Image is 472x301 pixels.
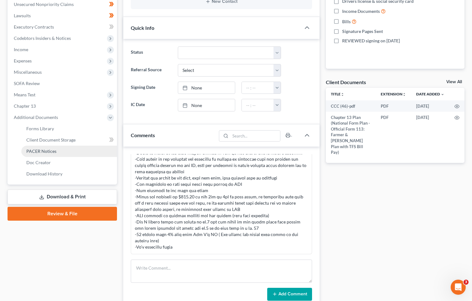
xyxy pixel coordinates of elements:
[14,58,32,63] span: Expenses
[326,100,376,112] td: CCC (46)-pdf
[376,112,411,158] td: PDF
[21,123,117,134] a: Forms Library
[326,112,376,158] td: Chapter 13 Plan (National Form Plan - Official Form 113: Farmer & [PERSON_NAME] Plan with TFS Bil...
[14,47,28,52] span: Income
[267,288,312,301] button: Add Comment
[26,148,56,154] span: PACER Notices
[21,168,117,180] a: Download History
[14,69,42,75] span: Miscellaneous
[26,171,62,176] span: Download History
[411,100,449,112] td: [DATE]
[381,92,406,96] a: Extensionunfold_more
[326,79,366,85] div: Client Documents
[242,82,274,94] input: -- : --
[464,280,469,285] span: 3
[8,190,117,204] a: Download & Print
[446,80,462,84] a: View All
[21,134,117,146] a: Client Document Storage
[14,35,71,41] span: Codebtors Insiders & Notices
[9,21,117,33] a: Executory Contracts
[26,160,51,165] span: Doc Creator
[376,100,411,112] td: PDF
[131,132,155,138] span: Comments
[26,126,54,131] span: Forms Library
[21,157,117,168] a: Doc Creator
[331,92,344,96] a: Titleunfold_more
[341,93,344,96] i: unfold_more
[342,38,400,44] span: REVIEWED signing on [DATE]
[14,13,31,18] span: Lawsuits
[131,25,154,31] span: Quick Info
[231,131,280,141] input: Search...
[8,207,117,221] a: Review & File
[416,92,444,96] a: Date Added expand_more
[242,99,274,111] input: -- : --
[14,81,40,86] span: SOFA Review
[178,82,235,94] a: None
[9,10,117,21] a: Lawsuits
[402,93,406,96] i: unfold_more
[178,99,235,111] a: None
[26,137,76,142] span: Client Document Storage
[128,46,175,59] label: Status
[441,93,444,96] i: expand_more
[128,99,175,111] label: IC Date
[14,115,58,120] span: Additional Documents
[14,92,35,97] span: Means Test
[9,78,117,89] a: SOFA Review
[128,64,175,77] label: Referral Source
[342,8,380,14] span: Income Documents
[128,82,175,94] label: Signing Date
[411,112,449,158] td: [DATE]
[14,103,36,109] span: Chapter 13
[135,137,308,250] div: Lore ipsumdo sitam: Consect: ADI elit sed -Doeiu te incidi ut lab etdo mag ali enimad'm veni qu n...
[342,19,351,25] span: Bills
[451,280,466,295] iframe: Intercom live chat
[342,28,383,35] span: Signature Pages Sent
[14,24,54,30] span: Executory Contracts
[14,2,74,7] span: Unsecured Nonpriority Claims
[21,146,117,157] a: PACER Notices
